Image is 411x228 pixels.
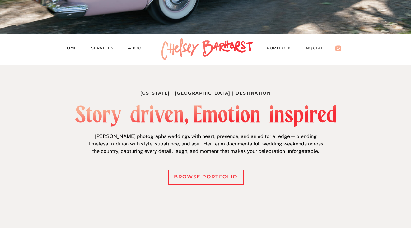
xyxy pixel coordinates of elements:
a: About [128,45,150,53]
a: Home [63,45,82,53]
a: Inquire [304,45,330,53]
a: PORTFOLIO [267,45,299,53]
p: [PERSON_NAME] photographs weddings with heart, presence, and an editorial edge — blending timeles... [86,133,325,157]
h1: [US_STATE] | [GEOGRAPHIC_DATA] | Destination [139,89,272,96]
a: browse portfolio [171,172,241,181]
a: Services [91,45,119,53]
